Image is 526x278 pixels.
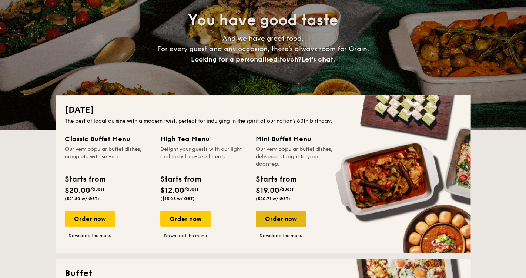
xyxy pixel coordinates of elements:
div: Order now [256,211,306,227]
span: Looking for a personalised touch? [191,55,301,63]
span: You have good taste [188,11,338,29]
span: ($21.80 w/ GST) [65,196,99,201]
div: Starts from [65,174,105,185]
h2: [DATE] [65,104,462,116]
span: /guest [90,186,104,192]
div: Order now [160,211,211,227]
span: /guest [279,186,294,192]
div: Delight your guests with our light and tasty bite-sized treats. [160,146,247,168]
div: Our very popular buffet dishes, delivered straight to your doorstep. [256,146,342,168]
span: $19.00 [256,186,279,195]
div: High Tea Menu [160,134,247,144]
div: Starts from [160,174,201,185]
div: Classic Buffet Menu [65,134,151,144]
span: $12.00 [160,186,184,195]
span: And we have great food. For every guest and any occasion, there’s always room for Grain. [157,34,369,63]
span: ($20.71 w/ GST) [256,196,290,201]
div: Order now [65,211,115,227]
span: ($13.08 w/ GST) [160,196,195,201]
span: $20.00 [65,186,90,195]
div: Our very popular buffet dishes, complete with set-up. [65,146,151,168]
a: Download the menu [256,233,306,239]
div: Starts from [256,174,296,185]
a: Download the menu [65,233,115,239]
a: Download the menu [160,233,211,239]
span: /guest [184,186,198,192]
span: Let's chat. [301,55,335,63]
div: The best of local cuisine with a modern twist, perfect for indulging in the spirit of our nation’... [65,118,462,125]
div: Mini Buffet Menu [256,134,342,144]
